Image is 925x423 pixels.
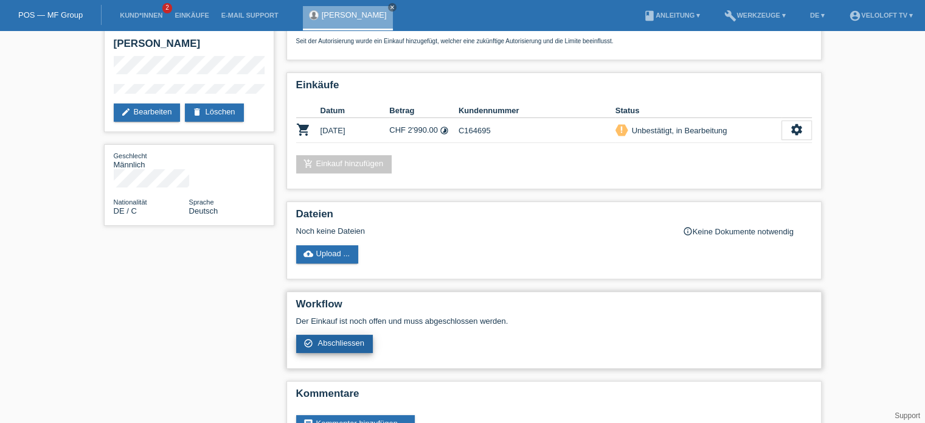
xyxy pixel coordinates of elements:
span: Sprache [189,198,214,206]
th: Datum [320,103,390,118]
a: DE ▾ [804,12,831,19]
th: Kundennummer [459,103,615,118]
p: Der Einkauf ist noch offen und muss abgeschlossen werden. [296,316,812,326]
i: check_circle_outline [303,338,313,348]
i: close [389,4,395,10]
a: buildWerkzeuge ▾ [718,12,792,19]
i: delete [192,107,202,117]
th: Status [615,103,781,118]
h2: [PERSON_NAME] [114,38,265,56]
i: build [724,10,736,22]
h2: Kommentare [296,388,812,406]
p: Seit der Autorisierung wurde ein Einkauf hinzugefügt, welcher eine zukünftige Autorisierung und d... [296,38,812,44]
span: 2 [162,3,172,13]
i: book [643,10,656,22]
i: cloud_upload [303,249,313,259]
th: Betrag [389,103,459,118]
a: Kund*innen [114,12,168,19]
h2: Workflow [296,298,812,316]
td: [DATE] [320,118,390,143]
span: Nationalität [114,198,147,206]
a: POS — MF Group [18,10,83,19]
a: add_shopping_cartEinkauf hinzufügen [296,155,392,173]
a: close [388,3,397,12]
a: E-Mail Support [215,12,285,19]
a: cloud_uploadUpload ... [296,245,359,264]
i: priority_high [617,125,626,134]
i: edit [121,107,131,117]
a: deleteLöschen [185,103,243,122]
a: Einkäufe [168,12,215,19]
a: bookAnleitung ▾ [637,12,706,19]
i: POSP00026562 [296,122,311,137]
h2: Dateien [296,208,812,226]
a: [PERSON_NAME] [322,10,387,19]
h2: Einkäufe [296,79,812,97]
span: Abschliessen [317,338,364,348]
a: account_circleVeloLoft TV ▾ [843,12,919,19]
div: Noch keine Dateien [296,226,668,236]
div: Keine Dokumente notwendig [683,226,812,236]
a: editBearbeiten [114,103,181,122]
i: info_outline [683,226,693,236]
td: CHF 2'990.00 [389,118,459,143]
a: Support [895,411,920,420]
div: Männlich [114,151,189,169]
i: settings [790,123,803,136]
span: Deutschland / C / 01.07.2011 [114,206,137,215]
i: account_circle [849,10,861,22]
a: check_circle_outline Abschliessen [296,335,373,353]
i: add_shopping_cart [303,159,313,169]
i: 24 Raten [440,126,449,135]
div: Unbestätigt, in Bearbeitung [628,124,727,137]
td: C164695 [459,118,615,143]
span: Geschlecht [114,152,147,159]
span: Deutsch [189,206,218,215]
